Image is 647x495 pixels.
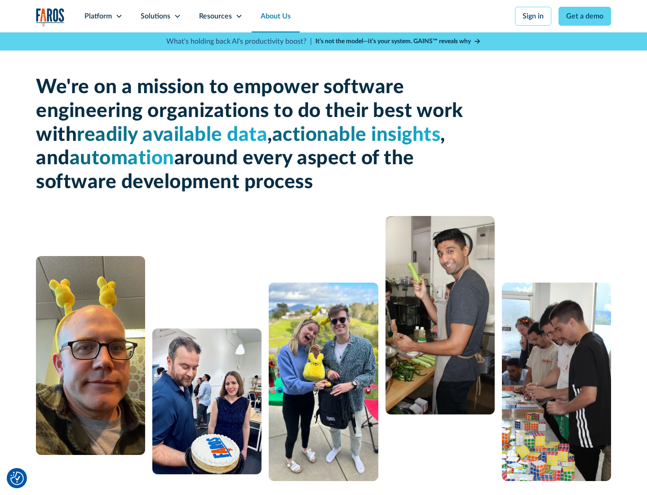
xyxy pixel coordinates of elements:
[84,11,112,22] div: Platform
[166,36,312,47] p: What's holding back AI's productivity boost? |
[141,11,170,22] div: Solutions
[10,472,24,485] img: Revisit consent button
[70,148,174,168] span: automation
[10,472,24,485] button: Cookie Settings
[502,283,611,481] img: 5 people constructing a puzzle from Rubik's cubes
[77,125,267,145] span: readily available data
[36,256,145,455] img: A man with glasses and a bald head wearing a yellow bunny headband.
[36,8,65,27] a: home
[269,283,378,481] img: A man and a woman standing next to each other.
[315,38,471,45] strong: It’s not the model—it’s your system. GAINS™ reveals why
[515,7,551,26] a: Sign in
[199,11,232,22] div: Resources
[558,7,611,26] a: Get a demo
[386,216,495,414] img: man cooking with celery
[36,76,467,194] h1: We're on a mission to empower software engineering organizations to do their best work with , , a...
[272,125,441,145] span: actionable insights
[36,8,65,27] img: Logo of the analytics and reporting company Faros.
[315,37,481,46] a: It’s not the model—it’s your system. GAINS™ reveals why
